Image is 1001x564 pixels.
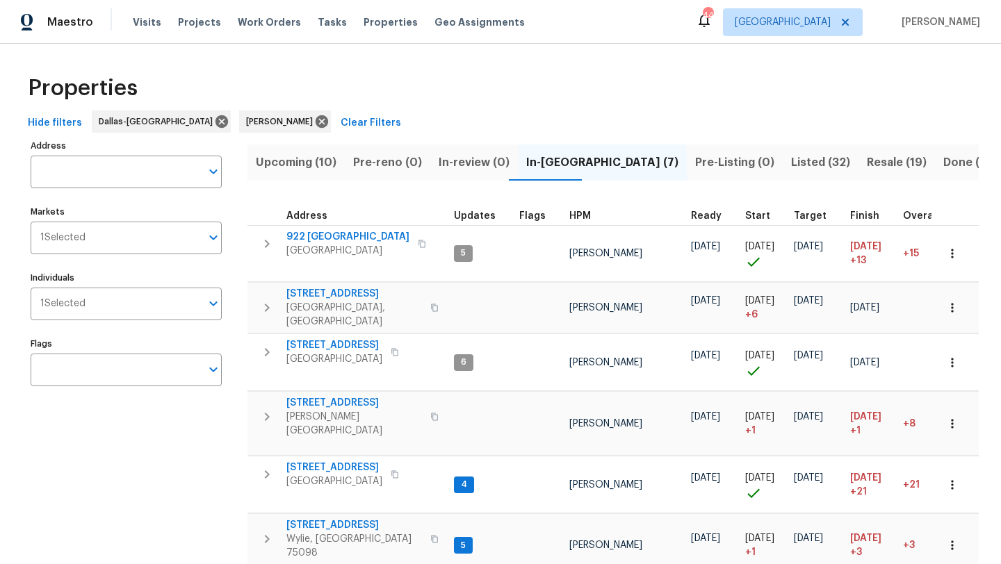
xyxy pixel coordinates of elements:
td: Project started on time [740,334,788,391]
td: Project started on time [740,225,788,282]
span: 1 Selected [40,232,86,244]
div: 44 [703,8,713,22]
span: Pre-Listing (0) [695,153,774,172]
span: [PERSON_NAME] [569,540,642,550]
span: [PERSON_NAME][GEOGRAPHIC_DATA] [286,410,422,438]
span: 1 Selected [40,298,86,310]
div: [PERSON_NAME] [239,110,331,133]
span: [DATE] [850,412,881,422]
span: In-review (0) [439,153,510,172]
span: [STREET_ADDRESS] [286,338,382,352]
span: [GEOGRAPHIC_DATA] [735,15,831,29]
span: [DATE] [691,242,720,251]
span: [PERSON_NAME] [246,115,318,128]
span: 5 [455,247,471,259]
div: Dallas-[GEOGRAPHIC_DATA] [92,110,231,133]
button: Hide filters [22,110,88,136]
span: + 1 [745,424,756,438]
span: In-[GEOGRAPHIC_DATA] (7) [526,153,678,172]
button: Clear Filters [335,110,407,136]
span: Finish [850,211,879,221]
span: [DATE] [794,296,823,306]
span: Ready [691,211,722,221]
span: [DATE] [691,296,720,306]
span: Resale (19) [867,153,927,172]
span: Work Orders [238,15,301,29]
span: 4 [455,479,473,490]
span: HPM [569,211,591,221]
span: +21 [850,485,867,499]
span: Geo Assignments [434,15,525,29]
span: Flags [519,211,546,221]
span: [DATE] [850,303,879,313]
span: + 6 [745,308,758,322]
span: [DATE] [745,351,774,360]
span: [PERSON_NAME] [569,249,642,258]
span: [DATE] [850,242,881,251]
span: +1 [850,424,861,438]
div: Earliest renovation start date (first business day after COE or Checkout) [691,211,734,221]
span: [DATE] [850,473,881,483]
span: Wylie, [GEOGRAPHIC_DATA] 75098 [286,532,422,560]
span: [STREET_ADDRESS] [286,396,422,410]
span: [PERSON_NAME] [569,480,642,490]
span: [DATE] [794,533,823,543]
span: Dallas-[GEOGRAPHIC_DATA] [99,115,218,128]
span: Maestro [47,15,93,29]
span: Visits [133,15,161,29]
span: Clear Filters [341,115,401,132]
span: +3 [903,540,915,550]
td: 21 day(s) past target finish date [897,456,957,513]
span: [STREET_ADDRESS] [286,287,422,301]
td: 15 day(s) past target finish date [897,225,957,282]
span: +15 [903,249,919,258]
span: [GEOGRAPHIC_DATA] [286,474,382,488]
span: Properties [28,81,138,95]
span: [DATE] [691,473,720,483]
button: Open [204,360,223,379]
span: Pre-reno (0) [353,153,422,172]
span: Target [794,211,827,221]
span: [DATE] [745,533,774,543]
span: Address [286,211,327,221]
div: Actual renovation start date [745,211,783,221]
span: [STREET_ADDRESS] [286,461,382,474]
span: [DATE] [745,296,774,306]
span: 5 [455,540,471,551]
span: Start [745,211,770,221]
span: [DATE] [691,351,720,360]
span: Projects [178,15,221,29]
td: Scheduled to finish 13 day(s) late [845,225,897,282]
label: Individuals [31,274,222,282]
span: [PERSON_NAME] [896,15,980,29]
span: [DATE] [794,242,823,251]
span: Listed (32) [791,153,850,172]
button: Open [204,228,223,247]
span: [DATE] [794,412,823,422]
span: [PERSON_NAME] [569,419,642,429]
div: Projected renovation finish date [850,211,892,221]
td: Scheduled to finish 21 day(s) late [845,456,897,513]
span: +3 [850,545,862,559]
span: [DATE] [691,412,720,422]
span: [STREET_ADDRESS] [286,518,422,532]
span: 922 [GEOGRAPHIC_DATA] [286,230,409,244]
span: [DATE] [850,358,879,367]
span: +13 [850,254,866,267]
span: Tasks [318,17,347,27]
span: [GEOGRAPHIC_DATA], [GEOGRAPHIC_DATA] [286,301,422,329]
span: Hide filters [28,115,82,132]
span: 6 [455,356,472,368]
label: Address [31,142,222,150]
span: [DATE] [794,473,823,483]
span: [DATE] [691,533,720,543]
span: [GEOGRAPHIC_DATA] [286,244,409,258]
span: [PERSON_NAME] [569,303,642,313]
span: [DATE] [745,242,774,251]
button: Open [204,294,223,313]
span: [PERSON_NAME] [569,358,642,367]
span: [DATE] [745,412,774,422]
span: +8 [903,419,915,429]
div: Days past target finish date [903,211,952,221]
span: [DATE] [794,351,823,360]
